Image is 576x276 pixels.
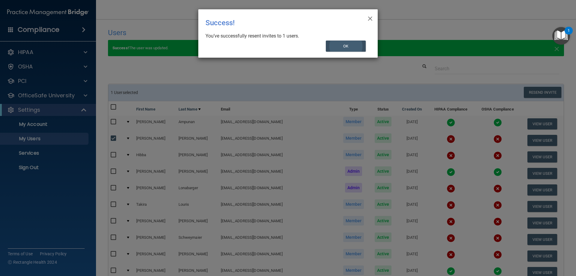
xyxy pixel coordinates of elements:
[568,31,570,38] div: 1
[367,12,373,24] span: ×
[552,27,570,45] button: Open Resource Center, 1 new notification
[205,14,346,32] div: Success!
[326,41,366,52] button: OK
[472,233,569,257] iframe: Drift Widget Chat Controller
[205,33,366,39] div: You’ve successfully resent invites to 1 users.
